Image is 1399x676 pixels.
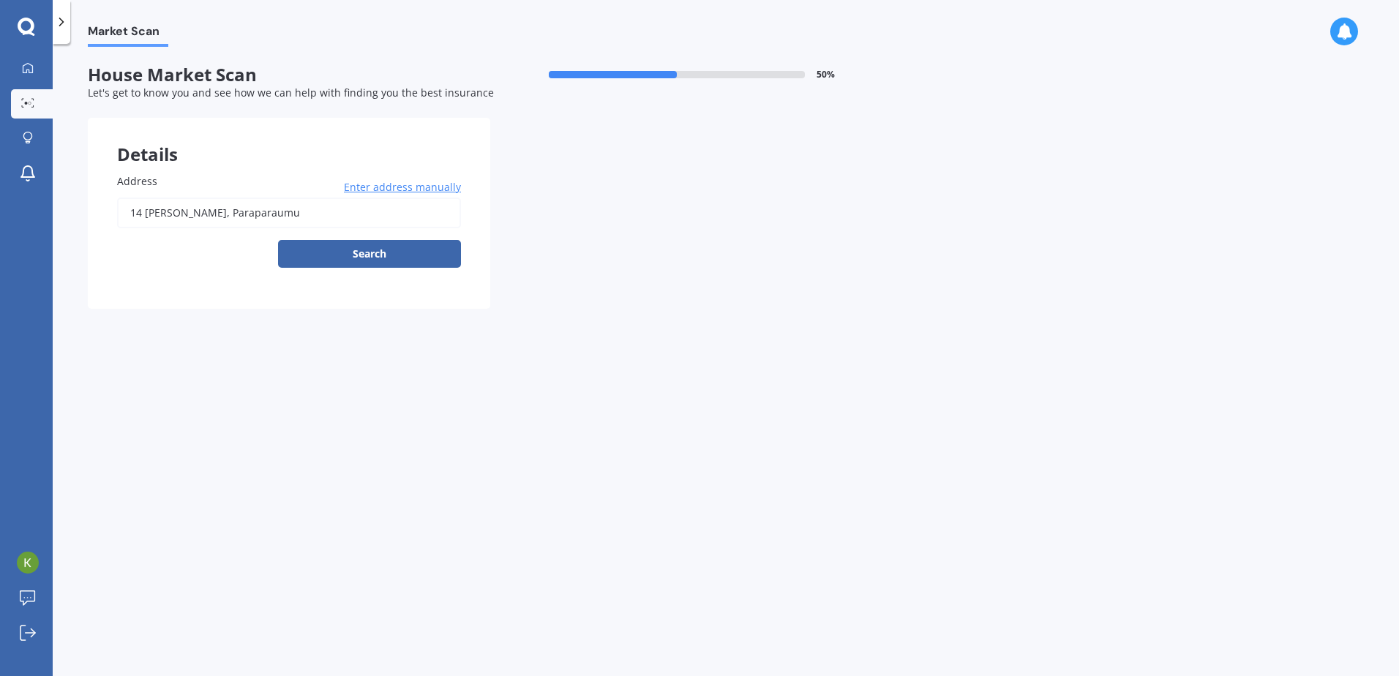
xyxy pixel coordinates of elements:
span: Enter address manually [344,180,461,195]
span: Let's get to know you and see how we can help with finding you the best insurance [88,86,494,99]
div: Details [88,118,490,162]
span: Address [117,174,157,188]
span: House Market Scan [88,64,490,86]
input: Enter address [117,198,461,228]
span: 50 % [817,70,835,80]
button: Search [278,240,461,268]
span: Market Scan [88,24,168,44]
img: ACg8ocJ9T3_pTgNv0wQAzo6n685jhcYDd7KfsWeFKsGTkzKp1OBmng=s96-c [17,552,39,574]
